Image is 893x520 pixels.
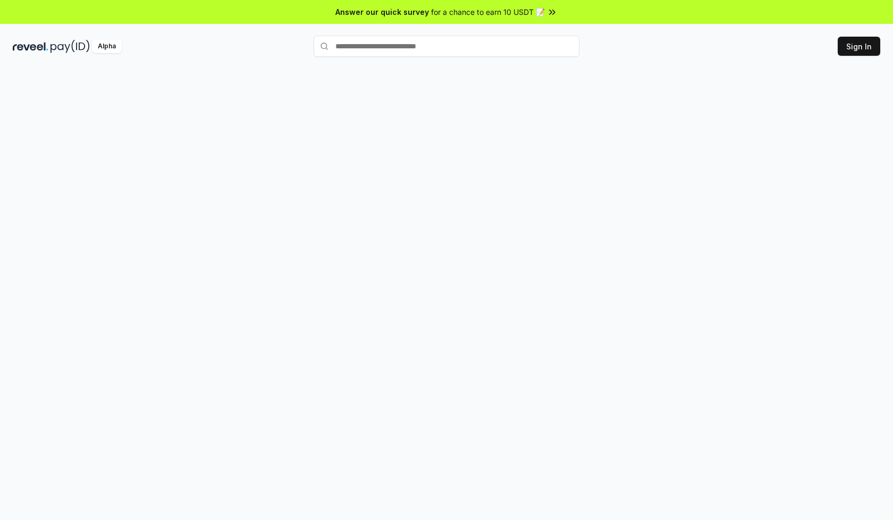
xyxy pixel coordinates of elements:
[50,40,90,53] img: pay_id
[838,37,880,56] button: Sign In
[92,40,122,53] div: Alpha
[431,6,545,18] span: for a chance to earn 10 USDT 📝
[335,6,429,18] span: Answer our quick survey
[13,40,48,53] img: reveel_dark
